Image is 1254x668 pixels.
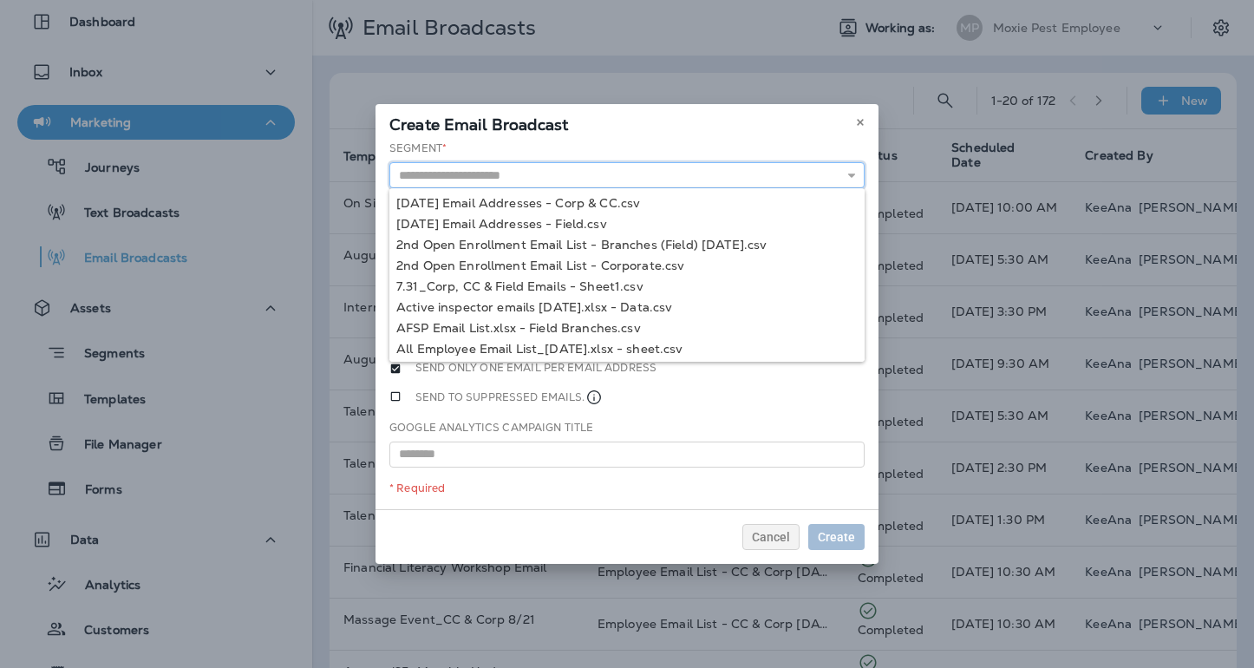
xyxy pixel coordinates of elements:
div: [DATE] Email Addresses - Corp & CC.csv [396,196,858,210]
label: Segment [389,141,447,155]
div: [DATE] Email Addresses - Field.csv [396,217,858,231]
div: AFSP Email List.xlsx - Field Branches.csv [396,321,858,335]
div: * Required [389,481,865,495]
label: Send only one email per email address [415,360,656,375]
span: Create [818,531,855,543]
div: All Employee Email List_[DATE].xlsx - sheet.csv [396,342,858,356]
label: Send to suppressed emails. [415,389,603,406]
label: Google Analytics Campaign Title [389,421,593,435]
div: Create Email Broadcast [376,104,878,141]
div: 2nd Open Enrollment Email List - Corporate.csv [396,259,858,272]
div: 7.31_Corp, CC & Field Emails - Sheet1.csv [396,279,858,293]
span: Cancel [752,531,790,543]
button: Create [808,524,865,550]
div: Active inspector emails [DATE].xlsx - Data.csv [396,300,858,314]
button: Cancel [742,524,800,550]
div: 2nd Open Enrollment Email List - Branches (Field) [DATE].csv [396,238,858,252]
